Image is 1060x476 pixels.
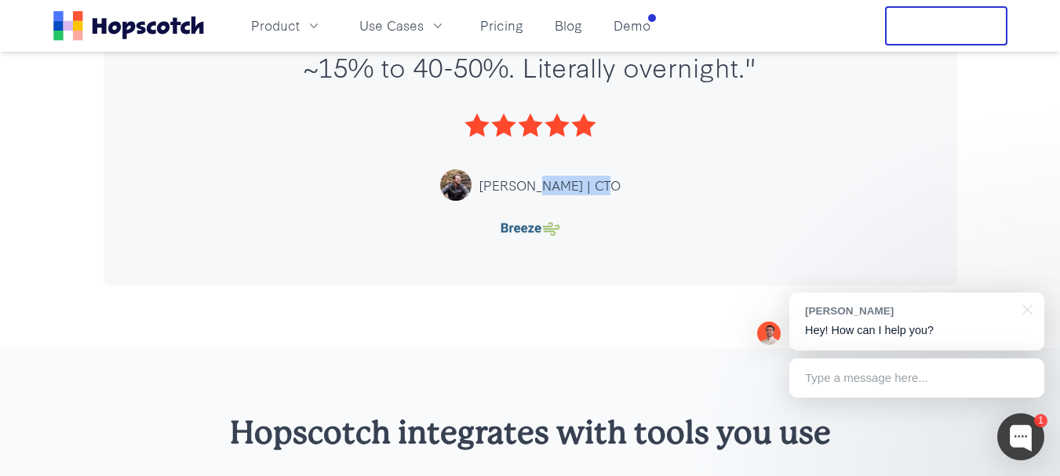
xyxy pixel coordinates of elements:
[474,13,530,38] a: Pricing
[607,13,657,38] a: Demo
[493,220,568,238] img: Breeze logo
[359,16,424,35] span: Use Cases
[479,176,621,195] div: [PERSON_NAME] | CTO
[251,16,300,35] span: Product
[104,411,957,454] h2: Hopscotch integrates with tools you use
[805,322,1029,339] p: Hey! How can I help you?
[350,13,455,38] button: Use Cases
[1034,414,1047,427] div: 1
[242,13,331,38] button: Product
[757,322,781,345] img: Mark Spera
[885,6,1007,45] button: Free Trial
[440,169,472,201] img: Lucas Fraser
[789,358,1044,398] div: Type a message here...
[805,303,1013,318] div: [PERSON_NAME]
[548,13,588,38] a: Blog
[53,11,204,41] a: Home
